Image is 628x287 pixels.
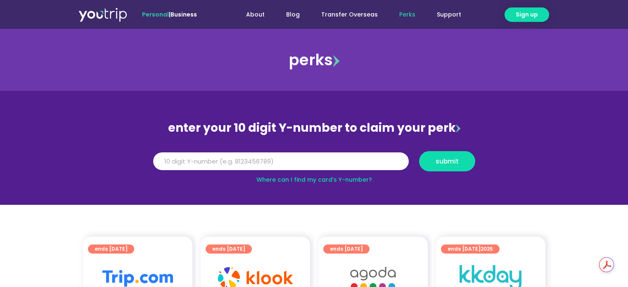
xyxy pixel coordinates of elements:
[256,176,372,184] a: Where can I find my card’s Y-number?
[481,245,493,252] span: 2025
[171,10,197,19] a: Business
[330,244,363,254] span: ends [DATE]
[441,244,500,254] a: ends [DATE]2025
[88,244,134,254] a: ends [DATE]
[419,151,475,171] button: submit
[275,7,310,22] a: Blog
[212,244,245,254] span: ends [DATE]
[142,10,169,19] span: Personal
[310,7,389,22] a: Transfer Overseas
[153,152,409,171] input: 10 digit Y-number (e.g. 8123456789)
[95,244,128,254] span: ends [DATE]
[219,7,472,22] nav: Menu
[505,7,549,22] a: Sign up
[448,244,493,254] span: ends [DATE]
[235,7,275,22] a: About
[389,7,426,22] a: Perks
[153,151,475,178] form: Y Number
[323,244,370,254] a: ends [DATE]
[149,117,479,139] div: enter your 10 digit Y-number to claim your perk
[426,7,472,22] a: Support
[436,158,459,164] span: submit
[142,10,197,19] span: |
[206,244,252,254] a: ends [DATE]
[516,10,538,19] span: Sign up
